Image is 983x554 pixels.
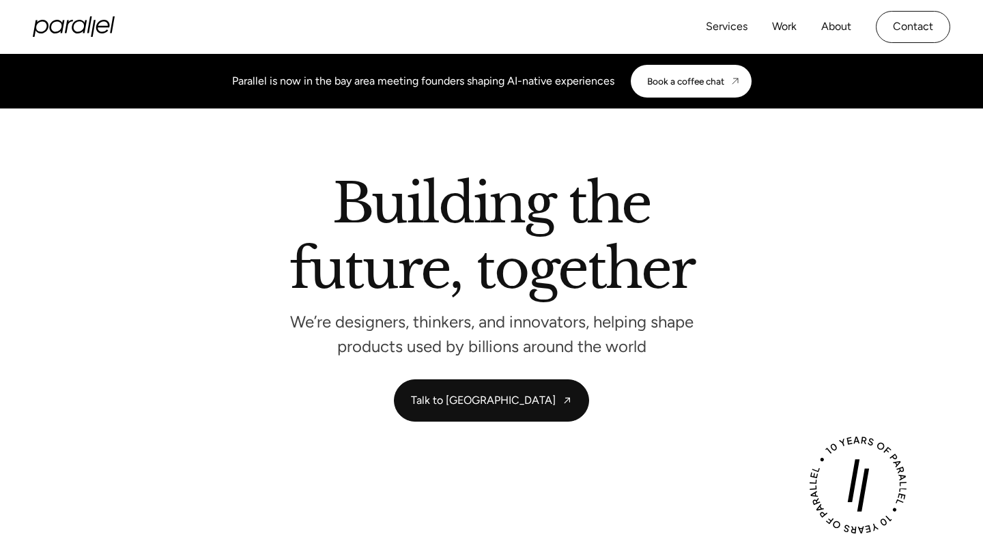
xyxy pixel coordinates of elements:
[772,17,797,37] a: Work
[287,316,696,352] p: We’re designers, thinkers, and innovators, helping shape products used by billions around the world
[706,17,747,37] a: Services
[232,73,614,89] div: Parallel is now in the bay area meeting founders shaping AI-native experiences
[631,65,752,98] a: Book a coffee chat
[876,11,950,43] a: Contact
[289,177,694,302] h2: Building the future, together
[33,16,115,37] a: home
[821,17,851,37] a: About
[730,76,741,87] img: CTA arrow image
[647,76,724,87] div: Book a coffee chat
